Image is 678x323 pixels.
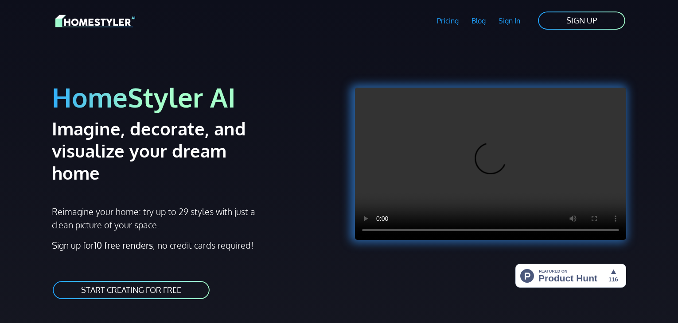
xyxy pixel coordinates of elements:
[515,264,626,288] img: HomeStyler AI - Interior Design Made Easy: One Click to Your Dream Home | Product Hunt
[537,11,626,31] a: SIGN UP
[52,280,210,300] a: START CREATING FOR FREE
[52,81,334,114] h1: HomeStyler AI
[465,11,492,31] a: Blog
[52,117,277,184] h2: Imagine, decorate, and visualize your dream home
[55,13,135,29] img: HomeStyler AI logo
[431,11,465,31] a: Pricing
[492,11,526,31] a: Sign In
[94,239,153,251] strong: 10 free renders
[52,238,334,252] p: Sign up for , no credit cards required!
[52,205,263,231] p: Reimagine your home: try up to 29 styles with just a clean picture of your space.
